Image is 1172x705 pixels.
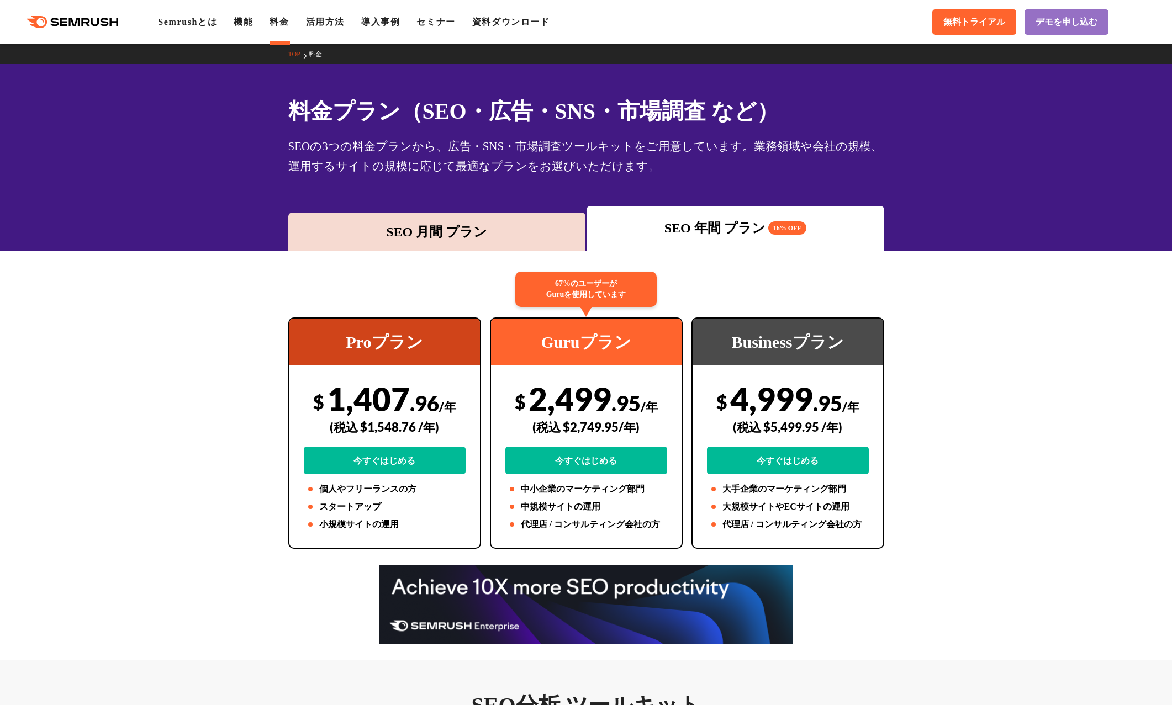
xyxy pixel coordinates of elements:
[309,50,330,58] a: 料金
[707,447,869,474] a: 今すぐはじめる
[505,379,667,474] div: 2,499
[716,390,727,413] span: $
[491,319,682,365] div: Guruプラン
[304,500,466,513] li: スタートアップ
[505,447,667,474] a: 今すぐはじめる
[288,95,884,128] h1: 料金プラン（SEO・広告・SNS・市場調査 など）
[842,399,859,414] span: /年
[288,50,309,58] a: TOP
[505,483,667,496] li: 中小企業のマーケティング部門
[304,379,466,474] div: 1,407
[158,17,217,26] a: Semrushとは
[1036,17,1097,28] span: デモを申し込む
[707,407,869,447] div: (税込 $5,499.95 /年)
[505,518,667,531] li: 代理店 / コンサルティング会社の方
[505,407,667,447] div: (税込 $2,749.95/年)
[707,483,869,496] li: 大手企業のマーケティング部門
[592,218,879,238] div: SEO 年間 プラン
[515,272,657,307] div: 67%のユーザーが Guruを使用しています
[304,518,466,531] li: 小規模サイトの運用
[768,221,806,235] span: 16% OFF
[304,447,466,474] a: 今すぐはじめる
[288,136,884,176] div: SEOの3つの料金プランから、広告・SNS・市場調査ツールキットをご用意しています。業務領域や会社の規模、運用するサイトの規模に応じて最適なプランをお選びいただけます。
[304,483,466,496] li: 個人やフリーランスの方
[707,379,869,474] div: 4,999
[234,17,253,26] a: 機能
[641,399,658,414] span: /年
[270,17,289,26] a: 料金
[505,500,667,513] li: 中規模サイトの運用
[306,17,345,26] a: 活用方法
[294,222,580,242] div: SEO 月間 プラン
[304,407,466,447] div: (税込 $1,548.76 /年)
[313,390,324,413] span: $
[410,390,439,416] span: .96
[289,319,480,365] div: Proプラン
[439,399,456,414] span: /年
[611,390,641,416] span: .95
[707,500,869,513] li: 大規模サイトやECサイトの運用
[472,17,550,26] a: 資料ダウンロード
[813,390,842,416] span: .95
[707,518,869,531] li: 代理店 / コンサルティング会社の方
[932,9,1016,35] a: 無料トライアル
[361,17,400,26] a: 導入事例
[416,17,455,26] a: セミナー
[515,390,526,413] span: $
[1025,9,1108,35] a: デモを申し込む
[693,319,883,365] div: Businessプラン
[943,17,1005,28] span: 無料トライアル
